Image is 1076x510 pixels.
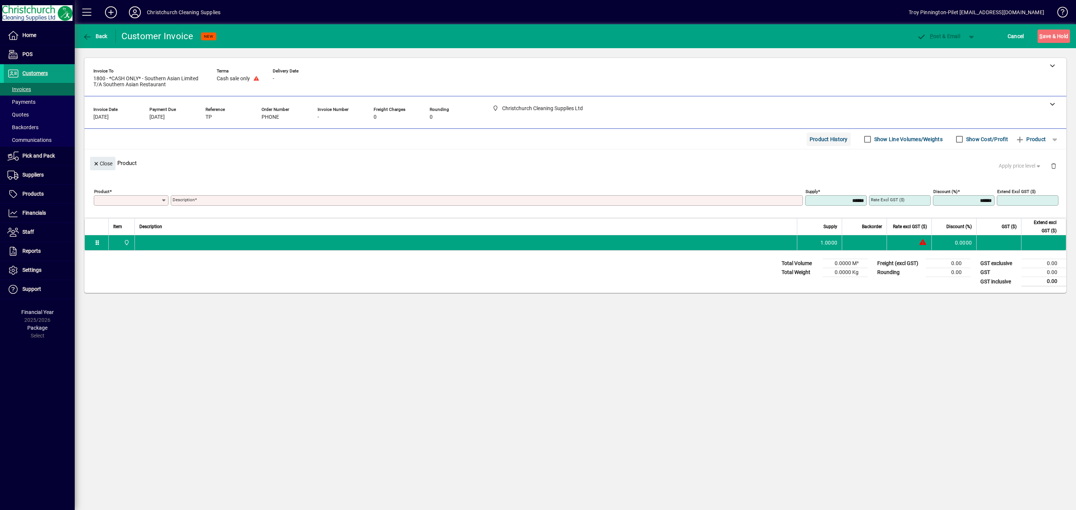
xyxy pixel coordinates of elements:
[99,6,123,19] button: Add
[93,114,109,120] span: [DATE]
[7,99,35,105] span: Payments
[778,259,823,268] td: Total Volume
[7,137,52,143] span: Communications
[965,136,1008,143] label: Show Cost/Profit
[22,210,46,216] span: Financials
[318,114,319,120] span: -
[7,124,38,130] span: Backorders
[778,268,823,277] td: Total Weight
[4,185,75,203] a: Products
[22,153,55,159] span: Pick and Pack
[374,114,377,120] span: 0
[4,242,75,261] a: Reports
[22,267,41,273] span: Settings
[909,6,1044,18] div: Troy Pinnington-Pilet [EMAIL_ADDRESS][DOMAIN_NAME]
[996,159,1045,173] button: Apply price level
[22,286,41,292] span: Support
[1039,30,1068,42] span: ave & Hold
[22,70,48,76] span: Customers
[7,86,31,92] span: Invoices
[75,29,116,43] app-page-header-button: Back
[83,33,108,39] span: Back
[1021,259,1066,268] td: 0.00
[7,112,29,118] span: Quotes
[4,45,75,64] a: POS
[147,6,220,18] div: Christchurch Cleaning Supplies
[926,268,971,277] td: 0.00
[217,76,250,82] span: Cash sale only
[205,114,212,120] span: TP
[22,51,33,57] span: POS
[4,204,75,223] a: Financials
[4,280,75,299] a: Support
[22,172,44,178] span: Suppliers
[823,268,868,277] td: 0.0000 Kg
[1026,218,1057,235] span: Extend excl GST ($)
[88,160,117,167] app-page-header-button: Close
[999,162,1042,170] span: Apply price level
[823,223,837,231] span: Supply
[22,248,41,254] span: Reports
[22,32,36,38] span: Home
[1039,33,1042,39] span: S
[977,268,1021,277] td: GST
[873,136,943,143] label: Show Line Volumes/Weights
[1002,223,1017,231] span: GST ($)
[4,108,75,121] a: Quotes
[1021,277,1066,286] td: 0.00
[94,189,109,194] mat-label: Product
[917,33,960,39] span: ost & Email
[4,261,75,280] a: Settings
[977,259,1021,268] td: GST exclusive
[4,223,75,242] a: Staff
[4,83,75,96] a: Invoices
[22,191,44,197] span: Products
[122,239,130,247] span: Christchurch Cleaning Supplies Ltd
[81,29,109,43] button: Back
[871,197,905,202] mat-label: Rate excl GST ($)
[139,223,162,231] span: Description
[1045,157,1063,175] button: Delete
[93,158,112,170] span: Close
[930,33,933,39] span: P
[933,189,958,194] mat-label: Discount (%)
[4,26,75,45] a: Home
[4,166,75,184] a: Suppliers
[27,325,47,331] span: Package
[93,76,205,88] span: 1800 - *CASH ONLY* - Southern Asian Limited T/A Southern Asian Restaurant
[173,197,195,202] mat-label: Description
[22,229,34,235] span: Staff
[4,96,75,108] a: Payments
[926,259,971,268] td: 0.00
[84,149,1066,177] div: Product
[946,223,972,231] span: Discount (%)
[862,223,882,231] span: Backorder
[90,157,115,170] button: Close
[430,114,433,120] span: 0
[806,189,818,194] mat-label: Supply
[977,277,1021,286] td: GST inclusive
[913,29,964,43] button: Post & Email
[810,133,848,145] span: Product History
[1038,29,1070,43] button: Save & Hold
[874,259,926,268] td: Freight (excl GST)
[1021,268,1066,277] td: 0.00
[997,189,1036,194] mat-label: Extend excl GST ($)
[823,259,868,268] td: 0.0000 M³
[893,223,927,231] span: Rate excl GST ($)
[113,223,122,231] span: Item
[820,239,838,246] span: 1.0000
[123,6,147,19] button: Profile
[931,235,976,250] td: 0.0000
[149,114,165,120] span: [DATE]
[1006,29,1026,43] button: Cancel
[204,34,213,39] span: NEW
[1008,30,1024,42] span: Cancel
[1045,162,1063,169] app-page-header-button: Delete
[4,147,75,165] a: Pick and Pack
[1052,1,1067,26] a: Knowledge Base
[807,133,851,146] button: Product History
[874,268,926,277] td: Rounding
[21,309,54,315] span: Financial Year
[4,121,75,134] a: Backorders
